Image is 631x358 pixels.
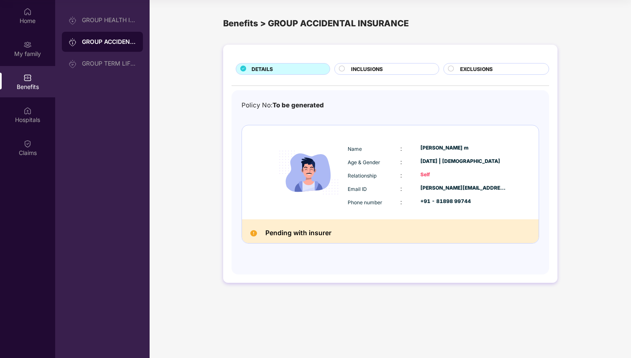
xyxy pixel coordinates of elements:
[348,186,367,192] span: Email ID
[348,159,380,165] span: Age & Gender
[223,17,557,30] div: Benefits > GROUP ACCIDENTAL INSURANCE
[460,65,493,73] span: EXCLUSIONS
[252,65,273,73] span: DETAILS
[265,228,331,239] h2: Pending with insurer
[400,185,402,192] span: :
[23,140,32,148] img: svg+xml;base64,PHN2ZyBpZD0iQ2xhaW0iIHhtbG5zPSJodHRwOi8vd3d3LnczLm9yZy8yMDAwL3N2ZyIgd2lkdGg9IjIwIi...
[420,157,506,165] div: [DATE] | [DEMOGRAPHIC_DATA]
[242,100,324,110] div: Policy No:
[69,38,77,46] img: svg+xml;base64,PHN2ZyB3aWR0aD0iMjAiIGhlaWdodD0iMjAiIHZpZXdCb3g9IjAgMCAyMCAyMCIgZmlsbD0ibm9uZSIgeG...
[272,136,346,209] img: icon
[23,41,32,49] img: svg+xml;base64,PHN2ZyB3aWR0aD0iMjAiIGhlaWdodD0iMjAiIHZpZXdCb3g9IjAgMCAyMCAyMCIgZmlsbD0ibm9uZSIgeG...
[23,8,32,16] img: svg+xml;base64,PHN2ZyBpZD0iSG9tZSIgeG1sbnM9Imh0dHA6Ly93d3cudzMub3JnLzIwMDAvc3ZnIiB3aWR0aD0iMjAiIG...
[420,198,506,206] div: +91 - 81898 99744
[420,184,506,192] div: [PERSON_NAME][EMAIL_ADDRESS]
[400,172,402,179] span: :
[69,60,77,68] img: svg+xml;base64,PHN2ZyB3aWR0aD0iMjAiIGhlaWdodD0iMjAiIHZpZXdCb3g9IjAgMCAyMCAyMCIgZmlsbD0ibm9uZSIgeG...
[348,173,377,179] span: Relationship
[351,65,383,73] span: INCLUSIONS
[82,17,136,23] div: GROUP HEALTH INSURANCE
[69,16,77,25] img: svg+xml;base64,PHN2ZyB3aWR0aD0iMjAiIGhlaWdodD0iMjAiIHZpZXdCb3g9IjAgMCAyMCAyMCIgZmlsbD0ibm9uZSIgeG...
[82,60,136,67] div: GROUP TERM LIFE INSURANCE
[348,199,382,206] span: Phone number
[420,171,506,179] div: Self
[348,146,362,152] span: Name
[82,38,136,46] div: GROUP ACCIDENTAL INSURANCE
[23,74,32,82] img: svg+xml;base64,PHN2ZyBpZD0iQmVuZWZpdHMiIHhtbG5zPSJodHRwOi8vd3d3LnczLm9yZy8yMDAwL3N2ZyIgd2lkdGg9Ij...
[23,107,32,115] img: svg+xml;base64,PHN2ZyBpZD0iSG9zcGl0YWxzIiB4bWxucz0iaHR0cDovL3d3dy53My5vcmcvMjAwMC9zdmciIHdpZHRoPS...
[250,230,257,237] img: Pending
[420,144,506,152] div: [PERSON_NAME] m
[272,101,324,109] span: To be generated
[400,158,402,165] span: :
[400,198,402,206] span: :
[400,145,402,152] span: :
